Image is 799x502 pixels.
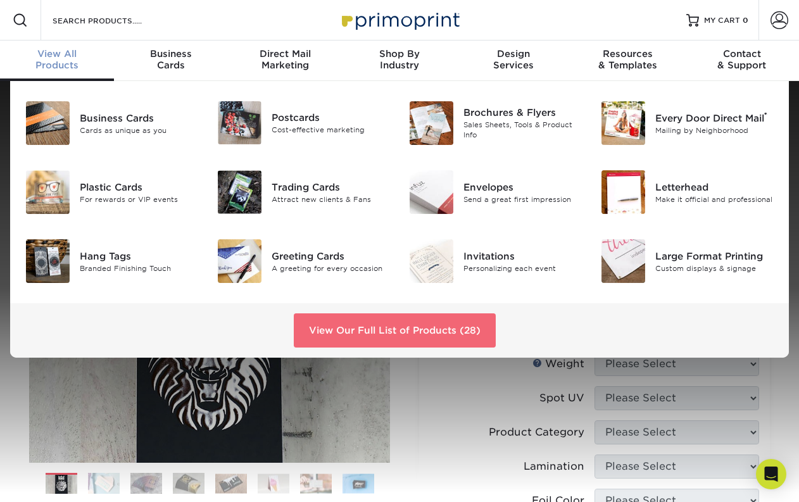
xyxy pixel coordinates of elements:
[25,96,198,150] a: Business Cards Business Cards Cards as unique as you
[570,48,684,60] span: Resources
[26,170,70,214] img: Plastic Cards
[463,106,582,120] div: Brochures & Flyers
[218,239,261,283] img: Greeting Cards
[463,263,582,273] div: Personalizing each event
[217,96,390,149] a: Postcards Postcards Cost-effective marketing
[463,120,582,141] div: Sales Sheets, Tools & Product Info
[410,101,453,145] img: Brochures & Flyers
[80,125,198,135] div: Cards as unique as you
[655,249,774,263] div: Large Format Printing
[217,234,390,288] a: Greeting Cards Greeting Cards A greeting for every occasion
[655,111,774,125] div: Every Door Direct Mail
[409,234,582,288] a: Invitations Invitations Personalizing each event
[601,96,774,150] a: Every Door Direct Mail Every Door Direct Mail® Mailing by Neighborhood
[51,13,175,28] input: SEARCH PRODUCTS.....
[26,101,70,145] img: Business Cards
[229,41,343,81] a: Direct MailMarketing
[655,263,774,273] div: Custom displays & signage
[456,41,570,81] a: DesignServices
[685,41,799,81] a: Contact& Support
[456,48,570,71] div: Services
[601,239,645,283] img: Large Format Printing
[601,165,774,219] a: Letterhead Letterhead Make it official and professional
[272,194,390,204] div: Attract new clients & Fans
[217,165,390,219] a: Trading Cards Trading Cards Attract new clients & Fans
[272,249,390,263] div: Greeting Cards
[80,263,198,273] div: Branded Finishing Touch
[343,48,456,71] div: Industry
[272,263,390,273] div: A greeting for every occasion
[463,249,582,263] div: Invitations
[25,234,198,288] a: Hang Tags Hang Tags Branded Finishing Touch
[743,16,748,25] span: 0
[218,170,261,214] img: Trading Cards
[229,48,343,60] span: Direct Mail
[655,194,774,204] div: Make it official and professional
[655,125,774,135] div: Mailing by Neighborhood
[685,48,799,71] div: & Support
[601,101,645,145] img: Every Door Direct Mail
[463,180,582,194] div: Envelopes
[655,180,774,194] div: Letterhead
[114,41,228,81] a: BusinessCards
[343,48,456,60] span: Shop By
[570,41,684,81] a: Resources& Templates
[229,48,343,71] div: Marketing
[80,249,198,263] div: Hang Tags
[80,111,198,125] div: Business Cards
[756,459,786,489] div: Open Intercom Messenger
[410,239,453,283] img: Invitations
[80,180,198,194] div: Plastic Cards
[704,15,740,26] span: MY CART
[685,48,799,60] span: Contact
[601,170,645,214] img: Letterhead
[26,239,70,283] img: Hang Tags
[409,96,582,150] a: Brochures & Flyers Brochures & Flyers Sales Sheets, Tools & Product Info
[336,6,463,34] img: Primoprint
[343,41,456,81] a: Shop ByIndustry
[114,48,228,60] span: Business
[114,48,228,71] div: Cards
[456,48,570,60] span: Design
[601,234,774,288] a: Large Format Printing Large Format Printing Custom displays & signage
[410,170,453,214] img: Envelopes
[272,111,390,125] div: Postcards
[294,313,496,348] a: View Our Full List of Products (28)
[80,194,198,204] div: For rewards or VIP events
[409,165,582,219] a: Envelopes Envelopes Send a great first impression
[463,194,582,204] div: Send a great first impression
[272,125,390,135] div: Cost-effective marketing
[570,48,684,71] div: & Templates
[764,111,767,120] sup: ®
[272,180,390,194] div: Trading Cards
[25,165,198,219] a: Plastic Cards Plastic Cards For rewards or VIP events
[218,101,261,144] img: Postcards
